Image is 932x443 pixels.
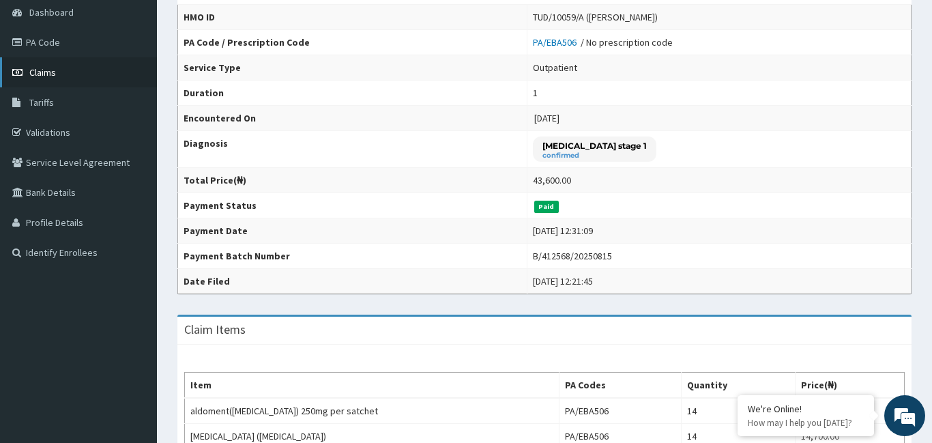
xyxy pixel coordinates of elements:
th: PA Code / Prescription Code [178,30,527,55]
th: HMO ID [178,5,527,30]
th: Diagnosis [178,131,527,168]
a: PA/EBA506 [533,36,581,48]
th: Duration [178,81,527,106]
h3: Claim Items [184,324,246,336]
th: Quantity [681,373,795,399]
div: B/412568/20250815 [533,249,612,263]
div: We're Online! [748,403,864,415]
td: aldoment([MEDICAL_DATA]) 250mg per satchet [185,398,559,424]
span: We're online! [79,134,188,272]
th: Service Type [178,55,527,81]
textarea: Type your message and hit 'Enter' [7,297,260,345]
div: Minimize live chat window [224,7,257,40]
p: [MEDICAL_DATA] stage 1 [542,140,647,152]
div: 43,600.00 [533,173,571,187]
th: Encountered On [178,106,527,131]
div: 1 [533,86,538,100]
td: PA/EBA506 [559,398,681,424]
div: Chat with us now [71,76,229,94]
th: Total Price(₦) [178,168,527,193]
span: Tariffs [29,96,54,109]
div: Outpatient [533,61,577,74]
img: d_794563401_company_1708531726252_794563401 [25,68,55,102]
th: Payment Status [178,193,527,218]
span: Claims [29,66,56,78]
th: Price(₦) [795,373,904,399]
th: Date Filed [178,269,527,294]
div: / No prescription code [533,35,673,49]
th: Item [185,373,559,399]
div: [DATE] 12:31:09 [533,224,593,238]
div: [DATE] 12:21:45 [533,274,593,288]
th: Payment Batch Number [178,244,527,269]
div: TUD/10059/A ([PERSON_NAME]) [533,10,658,24]
th: PA Codes [559,373,681,399]
p: How may I help you today? [748,417,864,429]
th: Payment Date [178,218,527,244]
span: Paid [534,201,559,213]
span: [DATE] [534,112,559,124]
td: 14 [681,398,795,424]
span: Dashboard [29,6,74,18]
small: confirmed [542,152,647,159]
